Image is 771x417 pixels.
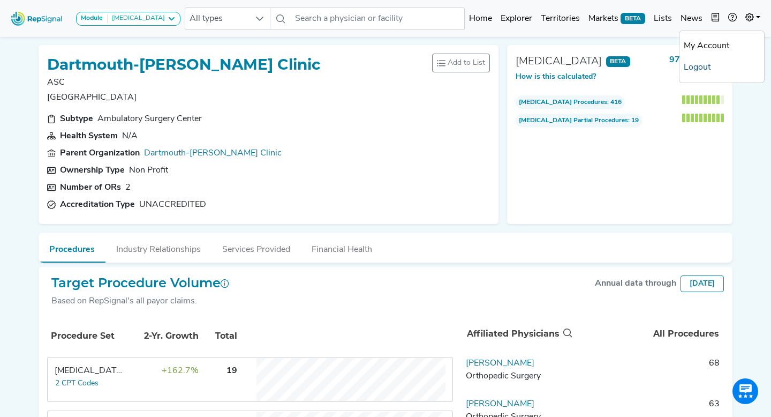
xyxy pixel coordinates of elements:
[125,181,131,194] div: 2
[519,116,628,125] span: [MEDICAL_DATA] Partial Procedures
[49,318,130,354] th: Procedure Set
[60,113,93,125] div: Subtype
[595,277,676,290] div: Annual data through
[466,400,534,408] a: [PERSON_NAME]
[226,367,237,375] span: 19
[60,181,121,194] div: Number of ORs
[108,14,165,23] div: [MEDICAL_DATA]
[47,76,321,89] p: ASC
[621,13,645,24] span: BETA
[679,57,764,78] a: Logout
[81,15,103,21] strong: Module
[466,359,534,368] a: [PERSON_NAME]
[122,130,138,143] div: N/A
[97,113,202,125] div: Ambulatory Surgery Center
[462,316,575,352] th: Affiliated Physicians
[606,56,631,67] span: BETA
[60,130,118,143] div: Health System
[707,8,724,29] button: Intel Book
[51,295,229,308] div: Based on RepSignal's all payor claims.
[574,357,724,389] td: 68
[516,71,596,83] button: How is this calculated?
[185,8,250,29] span: All types
[301,233,383,262] button: Financial Health
[669,56,680,64] strong: 97
[60,198,135,211] div: Accreditation Type
[681,275,724,292] div: [DATE]
[516,54,602,70] div: [MEDICAL_DATA]
[291,8,465,30] input: Search a physician or facility
[129,164,168,177] div: Non Profit
[516,114,642,128] span: : 19
[60,147,140,160] div: Parent Organization
[47,91,321,104] p: [GEOGRAPHIC_DATA]
[162,367,199,375] span: +162.7%
[76,12,180,26] button: Module[MEDICAL_DATA]
[448,57,485,69] span: Add to List
[51,275,229,291] h2: Target Procedure Volume
[679,35,764,57] a: My Account
[47,56,321,74] h1: Dartmouth-[PERSON_NAME] Clinic
[649,8,676,29] a: Lists
[519,98,607,107] span: [MEDICAL_DATA] Procedures
[60,164,125,177] div: Ownership Type
[55,364,128,377] div: Hip Replacement Partial
[144,147,282,160] a: Dartmouth-[PERSON_NAME] Clinic
[131,318,200,354] th: 2-Yr. Growth
[39,233,105,263] button: Procedures
[676,8,707,29] a: News
[575,316,723,352] th: All Procedures
[516,95,625,109] span: : 416
[201,318,239,354] th: Total
[465,8,496,29] a: Home
[139,198,206,211] div: UNACCREDITED
[55,377,99,390] button: 2 CPT Codes
[211,233,301,262] button: Services Provided
[496,8,536,29] a: Explorer
[432,54,490,72] button: Add to List
[466,370,570,383] div: Orthopedic Surgery
[584,8,649,29] a: MarketsBETA
[105,233,211,262] button: Industry Relationships
[536,8,584,29] a: Territories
